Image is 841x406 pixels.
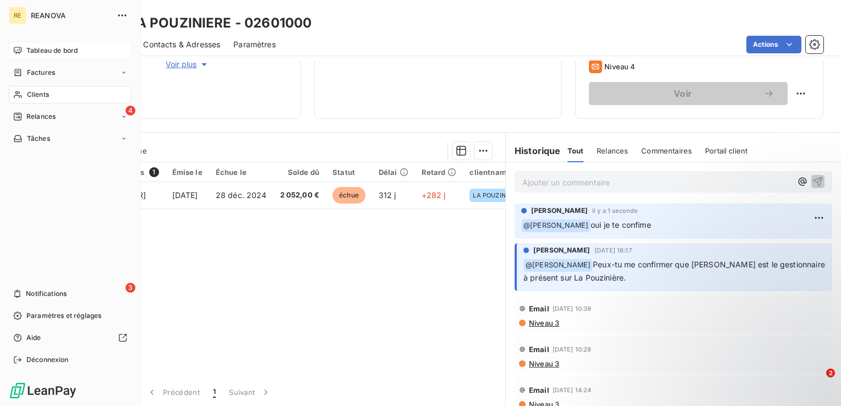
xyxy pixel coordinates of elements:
span: 312 j [379,190,396,200]
span: Portail client [705,146,747,155]
span: 2 052,00 € [280,190,320,201]
span: 3 [125,283,135,293]
span: [DATE] 16:17 [594,247,632,254]
div: Échue le [216,168,267,177]
span: 1 [149,167,159,177]
span: Paramètres et réglages [26,311,101,321]
span: il y a 1 seconde [592,207,637,214]
span: 1 [213,387,216,398]
span: Tâches [27,134,50,144]
span: Factures [27,68,55,78]
span: Niveau 4 [604,62,635,71]
span: Aide [26,333,41,343]
span: Déconnexion [26,355,69,365]
span: [DATE] 10:28 [553,346,592,353]
div: Émise le [172,168,203,177]
span: Email [529,386,549,394]
div: Retard [422,168,457,177]
span: Relances [597,146,628,155]
span: Peux-tu me confirmer que [PERSON_NAME] est le gestionnaire à présent sur La Pouzinière. [523,260,827,282]
span: Tableau de bord [26,46,78,56]
span: 28 déc. 2024 [216,190,267,200]
span: 2 [826,369,835,377]
div: Solde dû [280,168,320,177]
span: Relances [26,112,56,122]
span: REANOVA [31,11,110,20]
img: Logo LeanPay [9,382,77,399]
a: Aide [9,329,132,347]
span: Contacts & Adresses [143,39,220,50]
div: clientname [469,168,525,177]
span: Niveau 3 [528,359,559,368]
span: Voir [602,89,763,98]
span: @ [PERSON_NAME] [522,220,590,232]
span: [DATE] 14:24 [553,387,592,393]
span: Email [529,304,549,313]
span: Paramètres [233,39,276,50]
h3: SDC LA POUZINIERE - 02601000 [97,13,312,33]
div: Délai [379,168,408,177]
button: Suivant [222,381,278,404]
span: Tout [567,146,584,155]
span: 4 [125,106,135,116]
span: [PERSON_NAME] [531,206,588,216]
div: RE [9,7,26,24]
span: [DATE] [172,190,198,200]
iframe: Intercom live chat [804,369,830,395]
span: Notifications [26,289,67,299]
button: Voir plus [89,58,287,70]
button: Voir [589,82,788,105]
span: +282 j [422,190,446,200]
span: oui je te confime [591,220,651,229]
span: Email [529,345,549,354]
button: Actions [746,36,801,53]
span: LA POUZINIERE POITIERS [473,192,521,199]
span: Niveau 3 [528,319,559,327]
span: @ [PERSON_NAME] [524,259,592,272]
h6: Historique [506,144,561,157]
button: 1 [206,381,222,404]
span: [DATE] 10:39 [553,305,592,312]
div: Statut [332,168,365,177]
span: Voir plus [166,59,210,70]
span: échue [332,187,365,204]
iframe: Intercom notifications message [621,299,841,376]
span: [PERSON_NAME] [533,245,590,255]
span: Clients [27,90,49,100]
span: Commentaires [641,146,692,155]
button: Précédent [140,381,206,404]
